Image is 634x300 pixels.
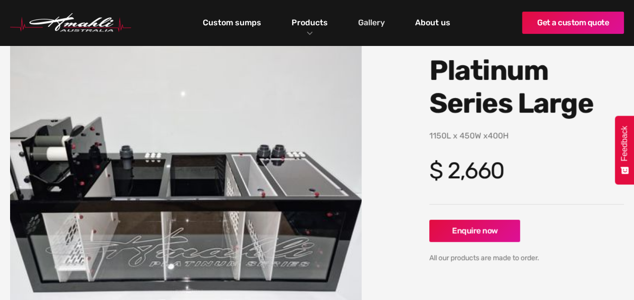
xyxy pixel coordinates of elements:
a: Enquire now [429,220,520,242]
a: Get a custom quote [522,12,624,34]
button: Feedback - Show survey [615,116,634,184]
h4: $ 2,660 [429,157,624,184]
a: Custom sumps [200,14,264,31]
a: home [10,13,131,32]
p: 1150L x 450W x400H [429,130,624,142]
a: Gallery [356,14,387,31]
img: Hmahli Australia Logo [10,13,131,32]
a: About us [413,14,453,31]
div: All our products are made to order. [429,252,624,264]
span: Feedback [620,126,629,161]
a: Products [289,15,330,30]
h1: Platinum Series Large [429,54,624,120]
